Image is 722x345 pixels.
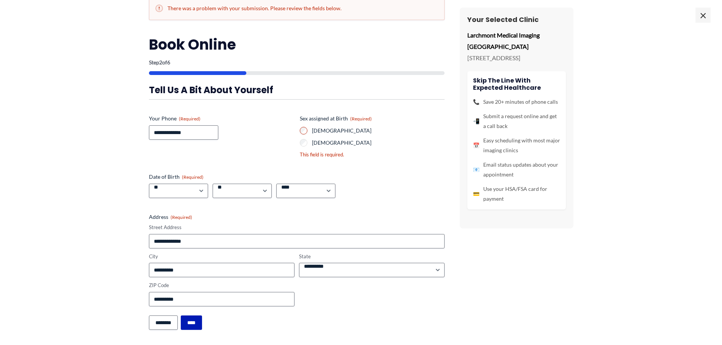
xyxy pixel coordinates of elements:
h2: Book Online [149,35,445,54]
legend: Date of Birth [149,173,204,181]
label: [DEMOGRAPHIC_DATA] [312,139,445,147]
span: 6 [167,59,170,66]
label: Your Phone [149,115,294,122]
li: Use your HSA/FSA card for payment [473,184,560,204]
span: (Required) [179,116,200,122]
li: Save 20+ minutes of phone calls [473,97,560,107]
span: 📞 [473,97,479,107]
h3: Your Selected Clinic [467,15,566,24]
label: State [299,253,445,260]
label: ZIP Code [149,282,294,289]
h4: Skip the line with Expected Healthcare [473,77,560,91]
li: Easy scheduling with most major imaging clinics [473,136,560,155]
div: This field is required. [300,151,445,158]
span: 📲 [473,116,479,126]
label: [DEMOGRAPHIC_DATA] [312,127,445,134]
span: 2 [159,59,162,66]
span: (Required) [171,214,192,220]
label: City [149,253,294,260]
span: (Required) [350,116,372,122]
p: [STREET_ADDRESS] [467,52,566,64]
span: × [695,8,711,23]
legend: Sex assigned at Birth [300,115,372,122]
h3: Tell us a bit about yourself [149,84,445,96]
span: 📅 [473,140,479,150]
span: (Required) [182,174,204,180]
label: Street Address [149,224,445,231]
li: Email status updates about your appointment [473,160,560,180]
span: 📧 [473,165,479,175]
li: Submit a request online and get a call back [473,111,560,131]
p: Step of [149,60,445,65]
legend: Address [149,213,192,221]
h2: There was a problem with your submission. Please review the fields below. [155,5,438,12]
p: Larchmont Medical Imaging [GEOGRAPHIC_DATA] [467,30,566,52]
span: 💳 [473,189,479,199]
